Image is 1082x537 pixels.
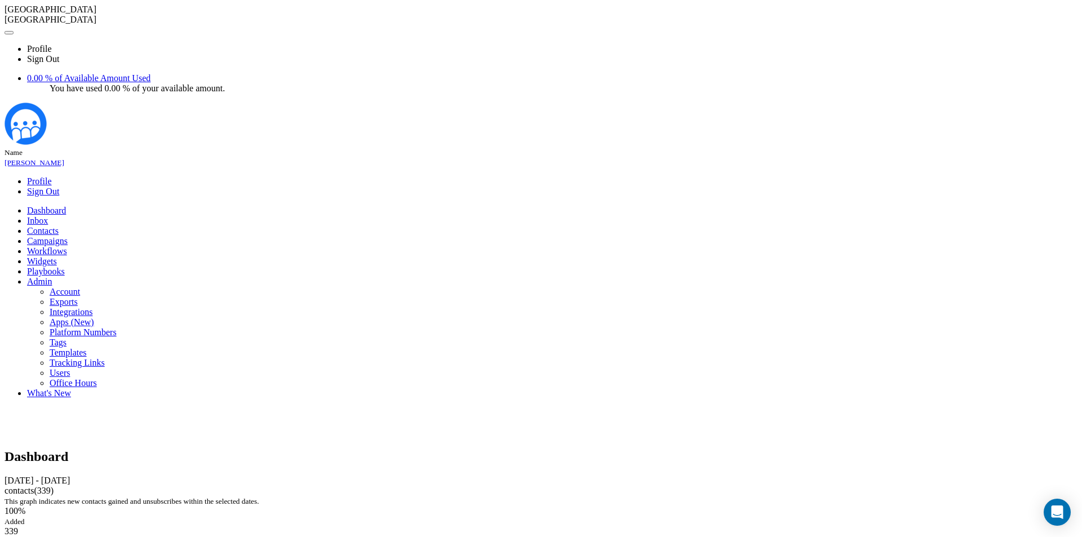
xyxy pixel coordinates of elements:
[27,206,66,215] a: Dashboard
[50,297,78,307] a: Exports
[50,338,66,347] a: Tags
[5,486,1077,496] div: contacts
[5,497,259,505] small: This graph indicates new contacts gained and unsubscribes within the selected dates.
[50,378,97,388] a: Office Hours
[27,73,150,83] a: 0.00 % of Available Amount Used
[5,148,23,157] small: Name
[5,517,25,526] small: Added
[27,236,68,246] a: Campaigns
[50,358,105,367] a: Tracking Links
[5,506,25,516] span: 100%
[27,267,65,276] a: Playbooks
[50,348,87,357] a: Templates
[5,5,96,14] span: [GEOGRAPHIC_DATA]
[5,15,96,24] span: [GEOGRAPHIC_DATA]
[27,176,52,186] a: Profile
[50,317,94,327] a: Apps (New)
[5,157,64,167] a: [PERSON_NAME]
[5,158,64,167] small: [PERSON_NAME]
[27,226,59,236] a: Contacts
[5,103,47,145] img: Rally_Corp_Icon.png
[27,54,1077,64] li: Sign Out
[27,246,67,256] a: Workflows
[50,307,92,317] a: Integrations
[50,83,1077,94] div: You have used 0.00 % of your available amount.
[5,476,70,485] span: [DATE] - [DATE]
[27,216,48,225] a: Inbox
[27,277,52,286] a: Admin
[50,327,117,337] a: Platform Numbers
[5,526,18,536] span: 339
[27,44,1077,54] li: Profile
[1044,499,1071,526] div: Open Intercom Messenger
[34,486,54,495] span: (339)
[50,287,80,296] a: Account
[50,368,70,378] a: Users
[27,187,59,196] a: Sign Out
[27,256,57,266] a: Widgets
[27,388,71,398] a: What's New
[5,449,1077,464] h2: Dashboard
